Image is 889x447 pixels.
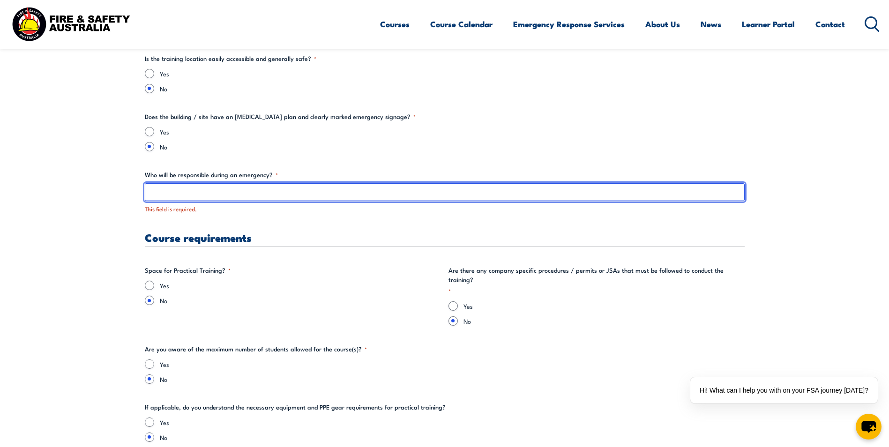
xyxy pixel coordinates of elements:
[690,377,878,403] div: Hi! What can I help you with on your FSA journey [DATE]?
[160,84,745,93] label: No
[145,170,745,179] label: Who will be responsible during an emergency?
[160,417,745,427] label: Yes
[160,281,441,290] label: Yes
[742,12,795,37] a: Learner Portal
[160,296,441,305] label: No
[513,12,625,37] a: Emergency Response Services
[160,69,745,78] label: Yes
[145,112,416,121] legend: Does the building / site have an [MEDICAL_DATA] plan and clearly marked emergency signage?
[448,266,745,295] legend: Are there any company specific procedures / permits or JSAs that must be followed to conduct the ...
[145,402,446,412] legend: If applicable, do you understand the necessary equipment and PPE gear requirements for practical ...
[463,316,745,326] label: No
[856,414,882,440] button: chat-button
[645,12,680,37] a: About Us
[160,127,745,136] label: Yes
[160,374,745,384] label: No
[701,12,721,37] a: News
[160,359,745,369] label: Yes
[145,266,231,275] legend: Space for Practical Training?
[430,12,493,37] a: Course Calendar
[463,301,745,311] label: Yes
[160,432,745,442] label: No
[145,205,745,214] div: This field is required.
[160,142,745,151] label: No
[145,54,316,63] legend: Is the training location easily accessible and generally safe?
[815,12,845,37] a: Contact
[380,12,410,37] a: Courses
[145,232,745,243] h3: Course requirements
[145,344,367,354] legend: Are you aware of the maximum number of students allowed for the course(s)?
